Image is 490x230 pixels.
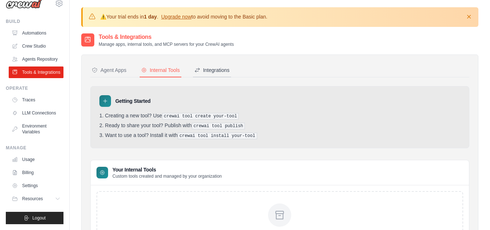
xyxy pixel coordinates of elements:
[9,94,63,106] a: Traces
[99,41,234,47] p: Manage apps, internal tools, and MCP servers for your CrewAI agents
[6,145,63,151] div: Manage
[9,40,63,52] a: Crew Studio
[112,166,222,173] h3: Your Internal Tools
[32,215,46,221] span: Logout
[99,33,234,41] h2: Tools & Integrations
[6,19,63,24] div: Build
[6,85,63,91] div: Operate
[99,122,460,129] li: Ready to share your tool? Publish with
[9,167,63,178] a: Billing
[9,154,63,165] a: Usage
[140,64,181,77] button: Internal Tools
[92,66,127,74] div: Agent Apps
[161,14,191,20] a: Upgrade now
[144,14,157,20] strong: 1 day
[115,97,151,105] h3: Getting Started
[9,66,63,78] a: Tools & Integrations
[9,107,63,119] a: LLM Connections
[112,173,222,179] p: Custom tools created and managed by your organization
[9,120,63,138] a: Environment Variables
[192,123,245,129] pre: crewai tool publish
[9,180,63,191] a: Settings
[6,212,63,224] button: Logout
[90,64,128,77] button: Agent Apps
[22,196,43,202] span: Resources
[100,14,106,20] strong: ⚠️
[194,66,230,74] div: Integrations
[99,113,460,120] li: Creating a new tool? Use
[162,113,239,120] pre: crewai tool create your-tool
[178,133,257,139] pre: crewai tool install your-tool
[193,64,231,77] button: Integrations
[141,66,180,74] div: Internal Tools
[9,193,63,205] button: Resources
[9,27,63,39] a: Automations
[9,53,63,65] a: Agents Repository
[99,132,460,139] li: Want to use a tool? Install it with
[100,13,267,20] p: Your trial ends in . to avoid moving to the Basic plan.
